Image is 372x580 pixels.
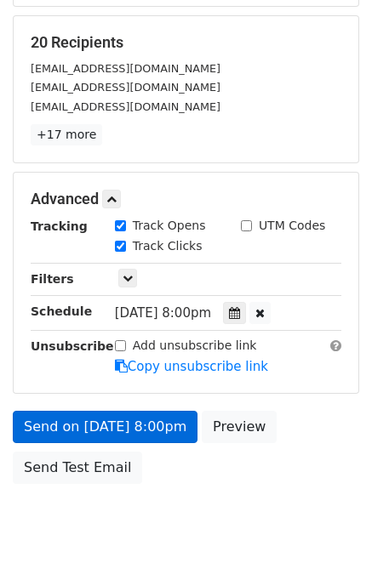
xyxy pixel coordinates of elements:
small: [EMAIL_ADDRESS][DOMAIN_NAME] [31,100,220,113]
h5: 20 Recipients [31,33,341,52]
a: +17 more [31,124,102,145]
label: Add unsubscribe link [133,337,257,355]
strong: Schedule [31,304,92,318]
label: Track Opens [133,217,206,235]
strong: Unsubscribe [31,339,114,353]
label: UTM Codes [259,217,325,235]
span: [DATE] 8:00pm [115,305,211,321]
a: Send on [DATE] 8:00pm [13,411,197,443]
strong: Filters [31,272,74,286]
a: Copy unsubscribe link [115,359,268,374]
small: [EMAIL_ADDRESS][DOMAIN_NAME] [31,81,220,94]
h5: Advanced [31,190,341,208]
label: Track Clicks [133,237,203,255]
iframe: Chat Widget [287,498,372,580]
small: [EMAIL_ADDRESS][DOMAIN_NAME] [31,62,220,75]
strong: Tracking [31,219,88,233]
a: Preview [202,411,277,443]
a: Send Test Email [13,452,142,484]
